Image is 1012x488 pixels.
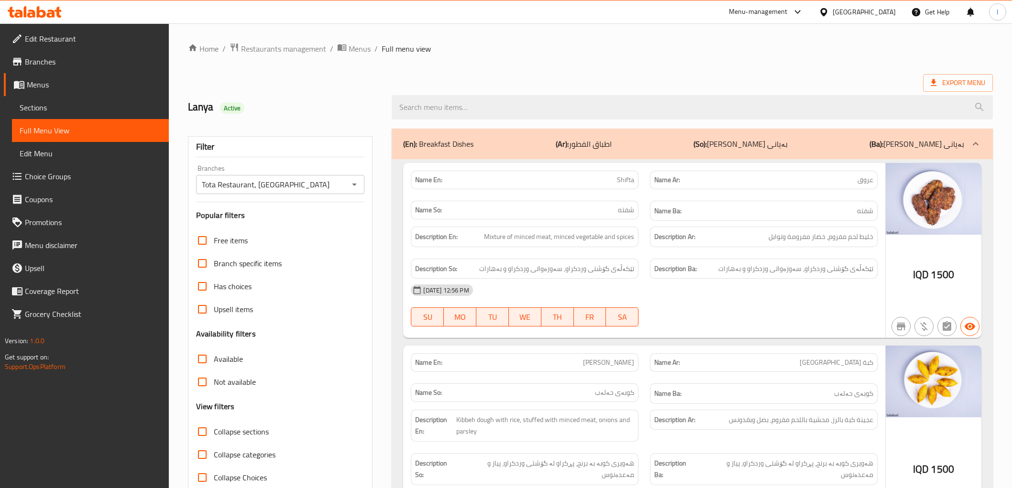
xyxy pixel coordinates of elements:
a: Menus [4,73,169,96]
span: Available [214,353,243,365]
span: Version: [5,335,28,347]
button: SU [411,307,444,326]
a: Coupons [4,188,169,211]
span: TH [545,310,570,324]
span: TU [480,310,505,324]
button: TU [476,307,509,326]
span: IQD [913,265,929,284]
span: Edit Restaurant [25,33,161,44]
p: اطباق الفطور [556,138,612,150]
span: Choice Groups [25,171,161,182]
span: Not available [214,376,256,388]
h3: View filters [196,401,235,412]
span: 1500 [931,265,954,284]
div: [GEOGRAPHIC_DATA] [833,7,896,17]
input: search [392,95,992,119]
span: [PERSON_NAME] [583,358,634,368]
h3: Popular filters [196,210,365,221]
span: Export Menu [923,74,993,92]
button: MO [444,307,476,326]
a: Restaurants management [230,43,326,55]
span: Restaurants management [241,43,326,54]
span: Sections [20,102,161,113]
span: شفته [618,205,634,215]
span: Coupons [25,194,161,205]
h2: Lanya [188,100,381,114]
span: Collapse sections [214,426,269,437]
span: Branch specific items [214,258,282,269]
a: Menus [337,43,371,55]
p: Breakfast Dishes [403,138,473,150]
strong: Name So: [415,388,442,398]
span: Full Menu View [20,125,161,136]
span: 1.0.0 [30,335,44,347]
img: Tota_Resturant_____%D9%83%D8%A8%D8%A9_%D8%AD%D9%84638906007741109208.jpg [886,346,981,417]
span: Collapse Choices [214,472,267,483]
span: Menus [349,43,371,54]
a: Home [188,43,219,54]
strong: Description Ba: [654,263,697,275]
strong: Name Ar: [654,175,680,185]
h3: Availability filters [196,328,256,339]
strong: Description En: [415,414,454,437]
a: Edit Restaurant [4,27,169,50]
span: عجينة كبة بالرز، محشية باللحم مفروم، بصل وبقدونس [729,414,873,426]
button: SA [606,307,638,326]
strong: Name Ba: [654,205,682,217]
button: Purchased item [914,317,934,336]
span: MO [448,310,473,324]
span: Shifta [617,175,634,185]
div: Active [220,102,245,114]
span: Promotions [25,217,161,228]
span: Grocery Checklist [25,308,161,320]
span: کوبەی حەلەب [595,388,634,398]
a: Full Menu View [12,119,169,142]
span: Kibbeh dough with rice, stuffed with minced meat, onions and parsley [456,414,635,437]
strong: Description En: [415,231,458,243]
img: Tota_Resturant_____%D8%B9%D8%B1%D9%88%D9%83_a638906008038028748.jpg [886,163,981,235]
a: Edit Menu [12,142,169,165]
span: IQD [913,460,929,478]
span: 1500 [931,460,954,478]
span: [DATE] 12:56 PM [419,286,473,295]
div: (En): Breakfast Dishes(Ar):اطباق الفطور(So):[PERSON_NAME] بەیانی(Ba):[PERSON_NAME] بەیانی [392,129,992,159]
span: Upsell items [214,304,253,315]
span: FR [578,310,603,324]
button: Not branch specific item [891,317,911,336]
li: / [330,43,333,54]
span: l [997,7,998,17]
span: SU [415,310,440,324]
div: Filter [196,137,365,157]
strong: Name En: [415,358,442,368]
a: Grocery Checklist [4,303,169,325]
span: WE [513,310,538,324]
span: Mixture of minced meat, minced vegetable and spices [484,231,634,243]
span: Menu disclaimer [25,239,161,251]
span: Edit Menu [20,148,161,159]
span: Free items [214,235,248,246]
span: Menus [27,79,161,90]
span: كبة [GEOGRAPHIC_DATA] [800,358,873,368]
span: SA [610,310,635,324]
button: Available [960,317,979,336]
li: / [222,43,226,54]
div: Menu-management [729,6,788,18]
a: Coverage Report [4,280,169,303]
strong: Description Ar: [654,231,695,243]
strong: Name En: [415,175,442,185]
span: خليط لحم مفروم، خضار مفرومة وتوابل [769,231,873,243]
span: شفته [857,205,873,217]
p: [PERSON_NAME] بەیانی [869,138,964,150]
a: Branches [4,50,169,73]
strong: Name Ba: [654,388,682,400]
strong: Description So: [415,457,456,481]
strong: Description So: [415,263,457,275]
span: تێکەڵەی گۆشتی وردکراو، سەوزەواتی وردکراو و بەهارات [718,263,873,275]
a: Menu disclaimer [4,234,169,257]
b: (Ar): [556,137,569,151]
button: TH [541,307,574,326]
span: Collapse categories [214,449,275,460]
b: (So): [693,137,707,151]
span: Branches [25,56,161,67]
button: WE [509,307,541,326]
